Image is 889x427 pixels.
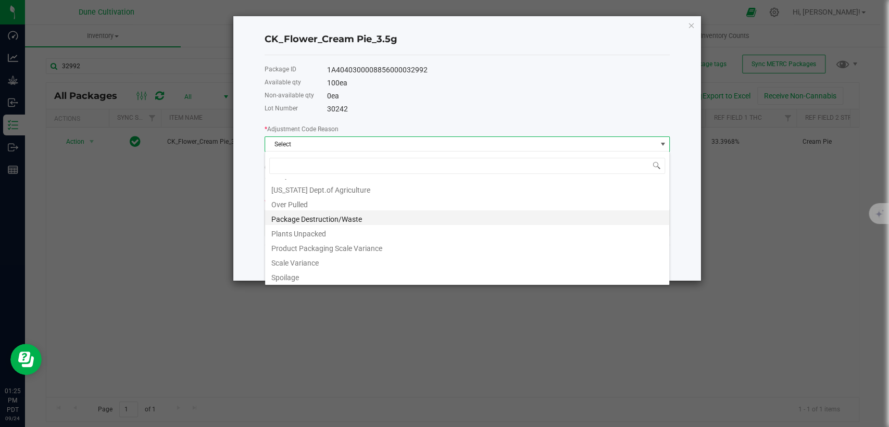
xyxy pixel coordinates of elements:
[265,33,670,46] h4: CK_Flower_Cream Pie_3.5g
[265,91,314,100] label: Non-available qty
[327,78,670,89] div: 100
[265,124,339,134] label: Adjustment Code Reason
[10,344,42,375] iframe: Resource center
[265,78,301,87] label: Available qty
[265,104,298,113] label: Lot Number
[265,137,656,152] span: Select
[327,91,670,102] div: 0
[327,104,670,115] div: 30242
[340,79,347,87] span: ea
[331,92,339,100] span: ea
[327,65,670,76] div: 1A4040300008856000032992
[265,65,296,74] label: Package ID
